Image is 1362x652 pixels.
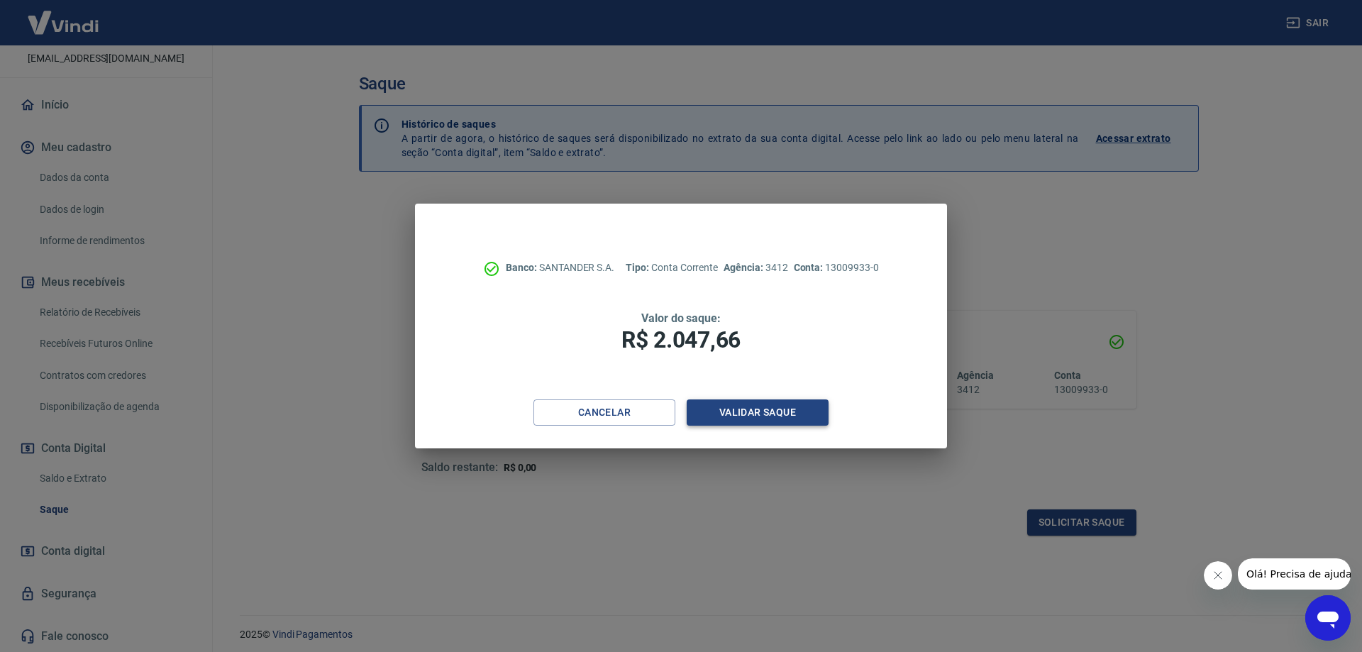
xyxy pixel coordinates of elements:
[724,260,787,275] p: 3412
[1204,561,1232,590] iframe: Fechar mensagem
[626,260,718,275] p: Conta Corrente
[794,262,826,273] span: Conta:
[1238,558,1351,590] iframe: Mensagem da empresa
[506,262,539,273] span: Banco:
[621,326,741,353] span: R$ 2.047,66
[506,260,614,275] p: SANTANDER S.A.
[533,399,675,426] button: Cancelar
[626,262,651,273] span: Tipo:
[794,260,879,275] p: 13009933-0
[724,262,765,273] span: Agência:
[9,10,119,21] span: Olá! Precisa de ajuda?
[687,399,829,426] button: Validar saque
[641,311,721,325] span: Valor do saque:
[1305,595,1351,641] iframe: Botão para abrir a janela de mensagens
